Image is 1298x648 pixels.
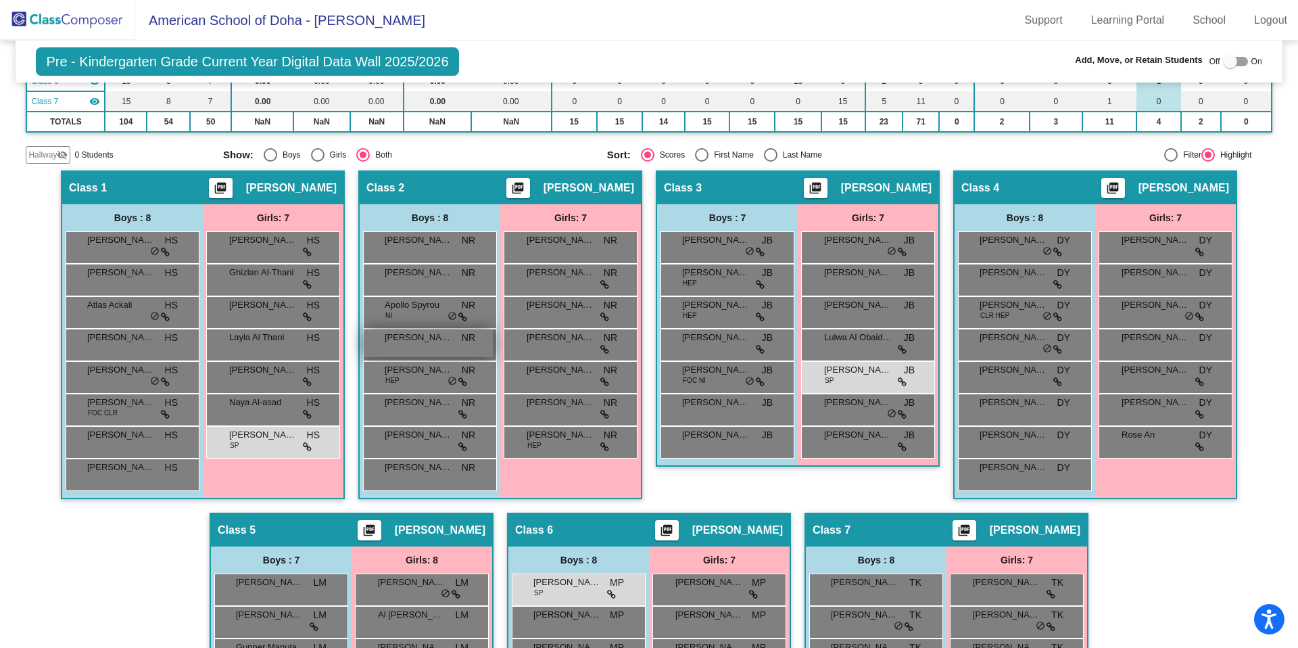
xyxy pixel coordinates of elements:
td: 7 [190,91,231,112]
span: JB [904,266,915,280]
span: HEP [683,278,697,288]
span: [PERSON_NAME] [385,428,452,442]
div: Both [370,149,392,161]
span: [PERSON_NAME] [PERSON_NAME] [980,233,1047,247]
span: [PERSON_NAME] [1122,363,1189,377]
td: NaN [293,112,350,132]
td: 4 [1136,112,1181,132]
button: Print Students Details [506,178,530,198]
span: HS [165,428,178,442]
a: School [1182,9,1236,31]
span: Show: [223,149,254,161]
span: MP [752,576,766,590]
span: TK [909,608,921,622]
td: 15 [821,91,865,112]
button: Print Students Details [358,520,381,540]
mat-icon: picture_as_pdf [361,524,377,542]
div: Scores [654,149,685,161]
span: HS [307,396,320,410]
td: 0 [939,91,974,112]
span: TK [1051,608,1063,622]
span: Off [1209,55,1220,68]
div: Girls: 7 [1095,204,1236,231]
span: HS [165,363,178,377]
span: DY [1199,298,1212,313]
span: DY [1057,363,1070,377]
span: JB [904,396,915,410]
span: [PERSON_NAME] [980,428,1047,442]
button: Print Students Details [804,178,827,198]
span: [PERSON_NAME] [385,331,452,344]
td: 0 [974,91,1029,112]
span: [PERSON_NAME] [385,363,452,377]
span: Rose An [1122,428,1189,442]
mat-icon: picture_as_pdf [510,181,526,200]
span: Sort: [607,149,631,161]
td: NaN [471,112,552,132]
span: CLR HEP [980,310,1009,321]
span: FOC NI [683,375,706,386]
span: Atlas Ackali [87,298,155,312]
span: [PERSON_NAME] [87,396,155,409]
span: do_not_disturb_alt [1042,344,1052,354]
span: DY [1057,331,1070,345]
span: HEP [385,375,400,386]
td: 15 [775,112,821,132]
span: [PERSON_NAME] [824,298,892,312]
span: [PERSON_NAME] Harbor [682,266,750,279]
span: JB [904,428,915,442]
td: 23 [865,112,903,132]
span: JB [762,298,773,313]
td: 11 [1082,112,1136,132]
span: LM [314,576,327,590]
mat-icon: visibility [89,96,100,107]
span: Class 5 [218,524,256,537]
span: do_not_disturb_alt [441,588,450,599]
span: do_not_disturb_alt [887,409,896,419]
span: do_not_disturb_alt [1042,311,1052,322]
td: NaN [350,112,404,132]
mat-icon: picture_as_pdf [1105,181,1121,200]
span: 0 Students [74,149,113,161]
span: [PERSON_NAME] [87,233,155,247]
span: DY [1199,233,1212,248]
span: [PERSON_NAME] Cavalcanti [682,233,750,247]
td: 11 [903,91,939,112]
span: Class 6 [515,524,553,537]
mat-icon: visibility_off [57,149,68,160]
span: [PERSON_NAME] [824,233,892,247]
span: [PERSON_NAME] [973,576,1040,589]
span: DY [1057,428,1070,442]
span: Class 1 [69,181,107,195]
span: [PERSON_NAME] [1122,266,1189,279]
span: LM [314,608,327,622]
span: NR [462,298,475,313]
span: On [1251,55,1262,68]
td: 0 [729,91,775,112]
span: do_not_disturb_alt [745,246,754,257]
span: DY [1057,461,1070,475]
td: 15 [597,112,643,132]
span: JB [762,396,773,410]
span: DY [1199,363,1212,377]
td: 15 [105,91,147,112]
td: 0 [1136,91,1181,112]
span: [PERSON_NAME] "[PERSON_NAME]" Park [682,428,750,442]
span: [PERSON_NAME] [980,331,1047,344]
span: Class 4 [961,181,999,195]
td: 0 [1181,91,1221,112]
span: [PERSON_NAME] [87,461,155,474]
span: DY [1199,396,1212,410]
span: [PERSON_NAME] [980,461,1047,474]
span: NR [462,331,475,345]
span: do_not_disturb_alt [448,376,457,387]
span: [PERSON_NAME] [973,608,1040,622]
td: 54 [147,112,190,132]
span: [PERSON_NAME] [824,363,892,377]
span: Add, Move, or Retain Students [1075,53,1203,67]
span: DY [1057,266,1070,280]
span: DY [1199,266,1212,280]
span: JB [762,331,773,345]
span: [PERSON_NAME] [527,331,594,344]
span: Naya Al-asad [229,396,297,409]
